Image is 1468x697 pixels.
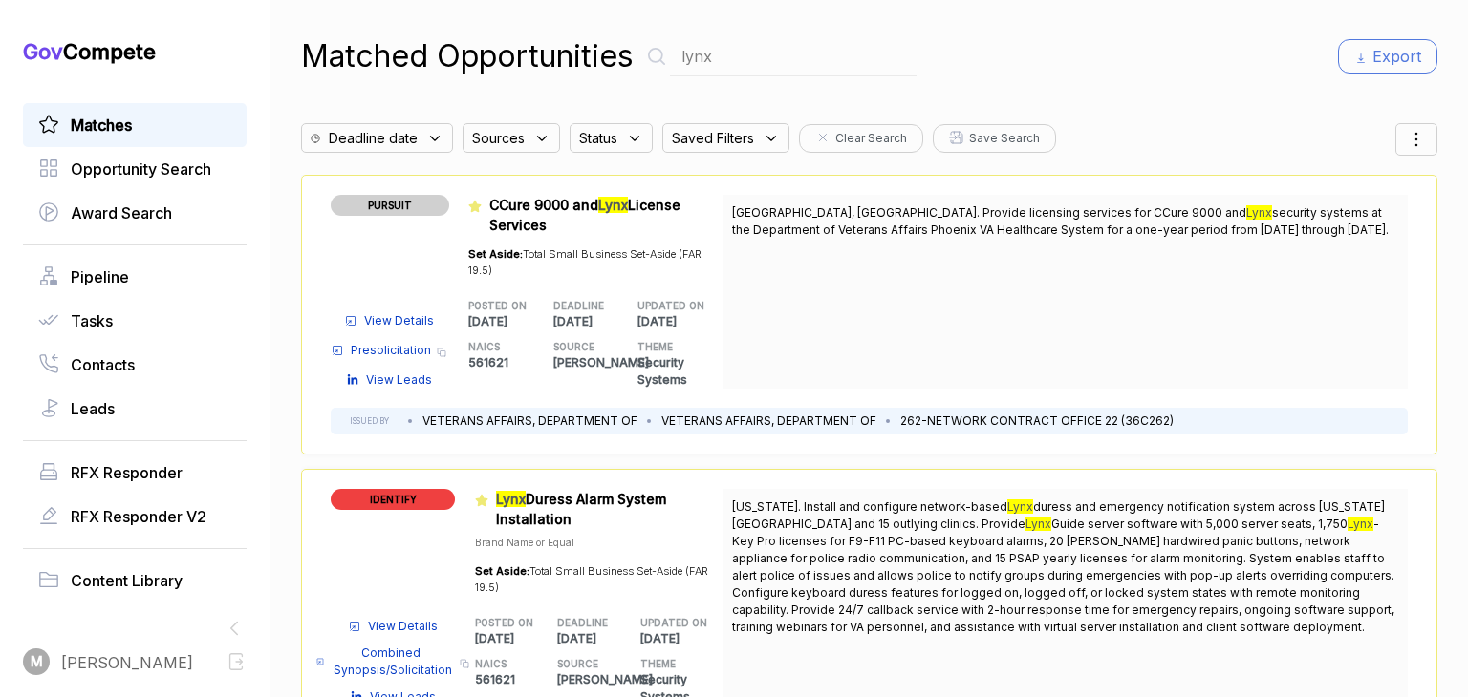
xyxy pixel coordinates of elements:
[468,340,523,354] h5: NAICS
[468,299,523,313] h5: POSTED ON
[366,371,432,389] span: View Leads
[475,537,574,548] span: Brand Name or Equal
[38,114,231,137] a: Matches
[38,158,231,180] a: Opportunity Search
[71,569,183,592] span: Content Library
[368,618,438,635] span: View Details
[38,201,231,224] a: Award Search
[732,517,1394,634] span: -Key Pro licenses for F9-F11 PC-based keyboard alarms, 20 [PERSON_NAME] hardwired panic buttons, ...
[969,130,1040,147] span: Save Search
[38,569,231,592] a: Content Library
[799,124,923,153] button: Clear Search
[1246,205,1272,220] mark: Lynx
[71,353,135,376] span: Contacts
[71,265,129,288] span: Pipeline
[475,657,528,671] h5: NAICS
[468,354,553,371] p: 561621
[332,342,431,359] a: Presolicitation
[640,630,723,647] p: [DATE]
[637,299,692,313] h5: UPDATED ON
[1007,499,1033,514] mark: Lynx
[553,313,638,330] p: [DATE]
[553,354,638,371] p: [PERSON_NAME]
[38,505,231,528] a: RFX Responder V2
[472,128,525,148] span: Sources
[71,461,183,484] span: RFX Responder
[557,657,610,671] h5: SOURCE
[553,299,608,313] h5: DEADLINE
[468,247,702,277] span: Total Small Business Set-Aside (FAR 19.5)
[71,309,113,332] span: Tasks
[364,312,434,329] span: View Details
[835,130,907,147] span: Clear Search
[23,38,247,65] h1: Compete
[38,397,231,420] a: Leads
[331,489,455,510] span: IDENTIFY
[71,505,206,528] span: RFX Responder V2
[71,613,180,636] span: Idea Generator
[557,630,640,647] p: [DATE]
[732,499,1007,514] span: [US_STATE]. Install and configure network-based
[900,412,1174,430] li: 262-NETWORK CONTRACT OFFICE 22 (36C262)
[38,461,231,484] a: RFX Responder
[71,158,211,180] span: Opportunity Search
[1348,517,1373,531] mark: Lynx
[331,195,449,216] span: PURSUIT
[332,644,454,679] span: Combined Synopsis/Solicitation
[672,128,754,148] span: Saved Filters
[475,564,708,594] span: Total Small Business Set-Aside (FAR 19.5)
[468,313,553,330] p: [DATE]
[422,412,637,430] li: VETERANS AFFAIRS, DEPARTMENT OF
[316,644,454,679] a: Combined Synopsis/Solicitation
[640,616,693,630] h5: UPDATED ON
[553,340,608,354] h5: SOURCE
[23,39,63,64] span: Gov
[732,205,1246,220] span: [GEOGRAPHIC_DATA], [GEOGRAPHIC_DATA]. Provide licensing services for CCure 9000 and
[496,491,666,527] span: Duress Alarm System Installation
[557,671,640,688] p: [PERSON_NAME]
[489,197,598,213] span: CCure 9000 and
[351,342,431,359] span: Presolicitation
[579,128,617,148] span: Status
[71,114,132,137] span: Matches
[1025,517,1051,531] mark: Lynx
[1051,517,1348,531] span: Guide server software with 5,000 server seats, 1,750
[640,657,693,671] h5: THEME
[38,613,231,636] a: Idea GeneratorBeta
[329,128,418,148] span: Deadline date
[468,247,523,261] span: Set Aside:
[661,412,876,430] li: VETERANS AFFAIRS, DEPARTMENT OF
[38,309,231,332] a: Tasks
[475,564,529,578] span: Set Aside:
[350,415,389,427] h5: ISSUED BY
[732,499,1385,531] span: duress and emergency notification system across [US_STATE][GEOGRAPHIC_DATA] and 15 outlying clini...
[598,197,628,213] mark: Lynx
[301,33,634,79] h1: Matched Opportunities
[1338,39,1437,74] button: Export
[475,671,558,688] p: 561621
[557,616,610,630] h5: DEADLINE
[31,652,43,672] span: M
[61,651,193,674] span: [PERSON_NAME]
[933,124,1056,153] button: Save Search
[71,397,115,420] span: Leads
[496,491,526,507] mark: Lynx
[38,353,231,376] a: Contacts
[475,616,528,630] h5: POSTED ON
[71,201,172,224] span: Award Search
[637,354,723,389] p: Security Systems
[637,340,692,354] h5: THEME
[38,265,231,288] a: Pipeline
[475,630,558,647] p: [DATE]
[637,313,723,330] p: [DATE]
